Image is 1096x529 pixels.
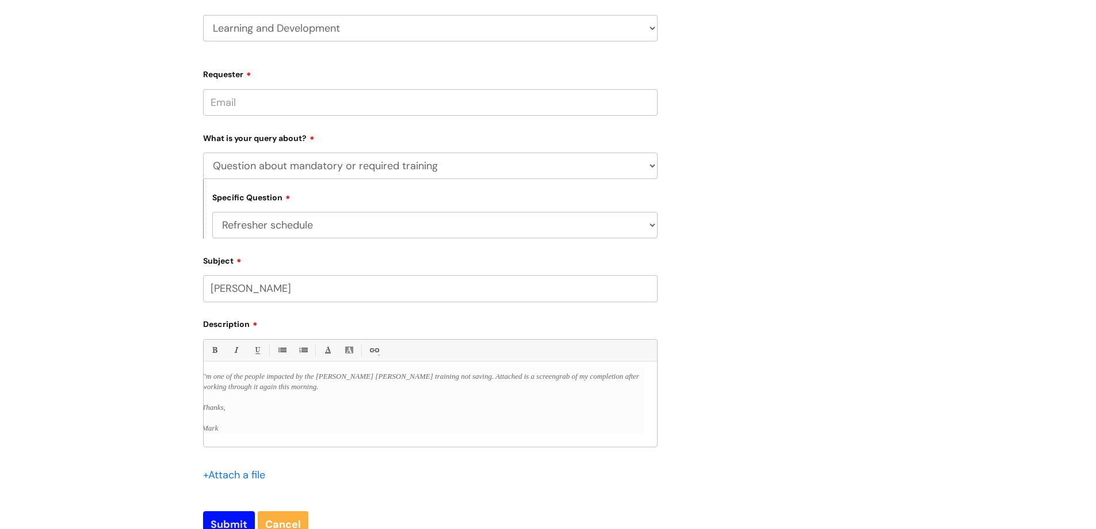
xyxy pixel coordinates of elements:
[207,343,222,357] a: Bold (Ctrl-B)
[202,392,641,413] p: Thanks,
[203,466,272,484] div: Attach a file
[203,252,658,266] label: Subject
[203,130,658,143] label: What is your query about?
[202,371,641,392] p: I'm one of the people impacted by the [PERSON_NAME] [PERSON_NAME] training not saving. Attached i...
[203,315,658,329] label: Description
[366,343,381,357] a: Link
[320,343,335,357] a: Font Color
[203,89,658,116] input: Email
[250,343,264,357] a: Underline(Ctrl-U)
[202,351,641,433] div: Hi,
[342,343,356,357] a: Back Color
[228,343,243,357] a: Italic (Ctrl-I)
[212,191,291,203] label: Specific Question
[203,468,208,482] span: +
[296,343,310,357] a: 1. Ordered List (Ctrl-Shift-8)
[194,334,644,434] blockquote: [DATE][DATE] 1:27 PM , [PERSON_NAME] < > wrote:
[202,423,641,433] p: Mark
[274,343,289,357] a: • Unordered List (Ctrl-Shift-7)
[203,66,658,79] label: Requester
